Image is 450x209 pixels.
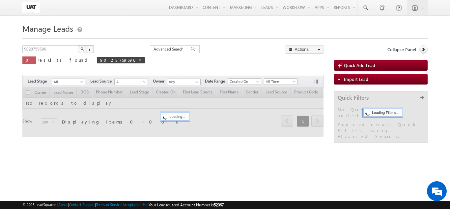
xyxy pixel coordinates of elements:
[363,109,402,117] div: Loading Filters...
[264,79,295,85] span: All Time
[214,202,224,207] span: 52067
[52,79,85,85] a: All
[205,78,228,84] span: Date Range
[264,78,297,85] a: All Time
[228,79,259,85] span: Created On
[22,23,73,34] span: Manage Leads
[344,62,375,68] span: Quick Add Lead
[28,78,52,84] span: Lead Stage
[123,202,148,207] a: Acceptable Use
[153,78,167,84] span: Owner
[58,202,68,207] a: About
[80,47,84,51] img: Search
[38,57,90,63] span: results found
[69,202,95,207] a: Contact Support
[161,113,189,121] div: Loading...
[22,202,224,208] span: © 2025 LeadSquared | | | | |
[86,45,94,53] button: ?
[344,76,368,82] span: Import Lead
[100,57,135,63] span: 9028759596
[22,2,40,13] img: Custom Logo
[228,78,261,85] a: Created On
[149,202,224,207] span: Your Leadsquared Account Number is
[192,79,200,86] a: Show All Items
[286,45,323,53] button: Actions
[154,46,185,52] span: Advanced Search
[96,202,122,207] a: Terms of Service
[114,79,148,85] a: All
[90,78,114,84] span: Lead Source
[26,57,33,63] span: 0
[89,46,92,52] span: ?
[167,79,201,85] input: Type to Search
[52,79,83,85] span: All
[115,79,146,85] span: All
[387,47,416,52] span: Collapse Panel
